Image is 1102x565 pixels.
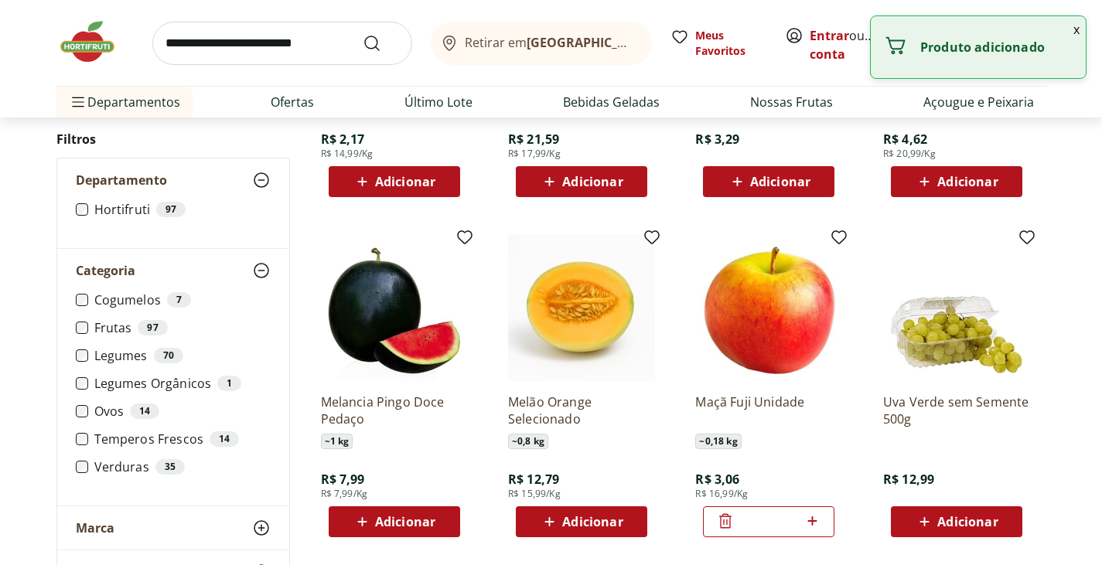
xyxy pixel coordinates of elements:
a: Bebidas Geladas [563,93,660,111]
span: R$ 7,99 [321,471,365,488]
label: Cogumelos [94,292,271,308]
img: Uva Verde sem Semente 500g [883,234,1030,381]
span: Marca [76,520,114,536]
span: R$ 20,99/Kg [883,148,936,160]
button: Categoria [57,249,289,292]
span: R$ 12,99 [883,471,934,488]
span: ~ 1 kg [321,434,353,449]
span: Meus Favoritos [695,28,766,59]
span: Adicionar [562,175,623,188]
button: Adicionar [516,166,647,197]
span: Adicionar [750,175,810,188]
div: 97 [156,202,186,217]
button: Adicionar [329,506,460,537]
span: R$ 14,99/Kg [321,148,374,160]
span: Categoria [76,263,135,278]
span: R$ 3,06 [695,471,739,488]
span: Departamento [76,172,167,188]
span: Adicionar [937,175,998,188]
a: Maçã Fuji Unidade [695,393,842,427]
span: Adicionar [375,516,435,528]
span: R$ 12,79 [508,471,559,488]
div: Categoria [57,292,289,505]
span: R$ 21,59 [508,131,559,148]
button: Retirar em[GEOGRAPHIC_DATA]/[GEOGRAPHIC_DATA] [431,22,652,65]
div: 14 [210,431,239,447]
label: Hortifruti [94,202,271,217]
a: Criar conta [810,27,895,63]
span: ou [810,26,879,63]
button: Adicionar [516,506,647,537]
a: Último Lote [404,93,473,111]
button: Marca [57,506,289,550]
span: R$ 3,29 [695,131,739,148]
b: [GEOGRAPHIC_DATA]/[GEOGRAPHIC_DATA] [527,34,787,51]
div: 97 [138,320,167,335]
span: R$ 7,99/Kg [321,488,368,500]
div: Departamento [57,202,289,248]
span: Adicionar [562,516,623,528]
div: 7 [167,292,191,308]
div: 1 [217,376,241,391]
a: Nossas Frutas [750,93,833,111]
span: ~ 0,8 kg [508,434,548,449]
a: Açougue e Peixaria [923,93,1034,111]
span: R$ 17,99/Kg [508,148,561,160]
button: Fechar notificação [1067,16,1086,43]
label: Legumes [94,348,271,363]
img: Melão Orange Selecionado [508,234,655,381]
div: 14 [130,403,159,419]
label: Legumes Orgânicos [94,376,271,391]
a: Meus Favoritos [670,28,766,59]
button: Adicionar [891,506,1022,537]
a: Melão Orange Selecionado [508,393,655,427]
span: R$ 15,99/Kg [508,488,561,500]
h2: Filtros [56,124,290,155]
a: Entrar [810,27,849,44]
button: Submit Search [363,34,400,53]
label: Temperos Frescos [94,431,271,447]
p: Produto adicionado [920,39,1073,55]
button: Adicionar [329,166,460,197]
a: Ofertas [271,93,314,111]
img: Hortifruti [56,19,134,65]
a: Uva Verde sem Semente 500g [883,393,1030,427]
span: ~ 0,18 kg [695,434,741,449]
input: search [152,22,412,65]
span: Adicionar [375,175,435,188]
span: Departamentos [69,83,180,121]
span: R$ 2,17 [321,131,365,148]
span: Adicionar [937,516,998,528]
button: Menu [69,83,87,121]
button: Departamento [57,158,289,202]
label: Verduras [94,459,271,475]
img: Maçã Fuji Unidade [695,234,842,381]
span: Retirar em [465,36,636,49]
button: Adicionar [891,166,1022,197]
img: Melancia Pingo Doce Pedaço [321,234,468,381]
a: Melancia Pingo Doce Pedaço [321,393,468,427]
div: 70 [154,348,183,363]
label: Frutas [94,320,271,335]
div: 35 [155,459,185,475]
span: R$ 4,62 [883,131,927,148]
label: Ovos [94,403,271,419]
button: Adicionar [703,166,834,197]
span: R$ 16,99/Kg [695,488,748,500]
